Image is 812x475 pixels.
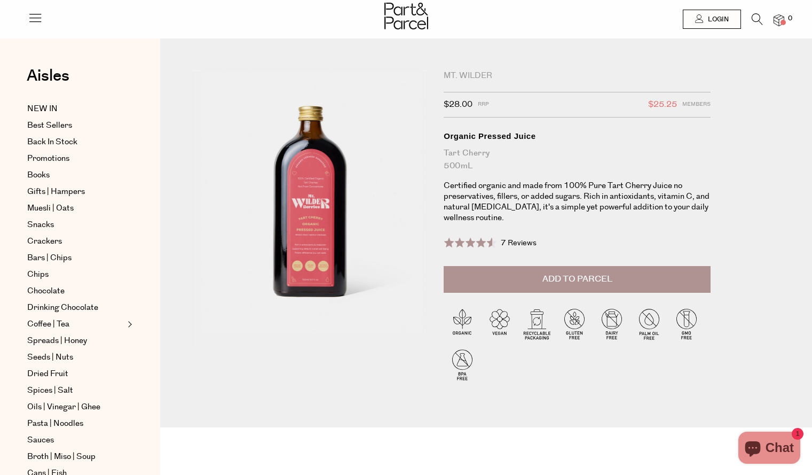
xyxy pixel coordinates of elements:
[27,434,124,447] a: Sauces
[27,185,124,198] a: Gifts | Hampers
[27,318,124,331] a: Coffee | Tea
[27,285,124,298] a: Chocolate
[444,346,481,383] img: P_P-ICONS-Live_Bec_V11_BPA_Free.svg
[774,14,784,26] a: 0
[27,268,49,281] span: Chips
[27,368,124,380] a: Dried Fruit
[481,305,518,342] img: P_P-ICONS-Live_Bec_V11_Vegan.svg
[27,401,124,414] a: Oils | Vinegar | Ghee
[785,14,795,24] span: 0
[593,305,630,342] img: P_P-ICONS-Live_Bec_V11_Dairy_Free.svg
[444,71,711,81] div: Mt. Wilder
[478,98,489,112] span: RRP
[501,238,537,248] span: 7 Reviews
[27,334,124,347] a: Spreads | Honey
[682,98,711,112] span: Members
[518,305,556,342] img: P_P-ICONS-Live_Bec_V11_Recyclable_Packaging.svg
[27,351,73,364] span: Seeds | Nuts
[27,252,124,264] a: Bars | Chips
[27,169,50,182] span: Books
[27,434,54,447] span: Sauces
[27,185,85,198] span: Gifts | Hampers
[27,334,87,347] span: Spreads | Honey
[27,285,65,298] span: Chocolate
[444,305,481,342] img: P_P-ICONS-Live_Bec_V11_Organic.svg
[27,417,124,430] a: Pasta | Noodles
[27,202,124,215] a: Muesli | Oats
[683,10,741,29] a: Login
[27,64,69,88] span: Aisles
[27,119,124,132] a: Best Sellers
[27,384,124,397] a: Spices | Salt
[27,450,124,463] a: Broth | Miso | Soup
[27,268,124,281] a: Chips
[444,147,711,173] div: Tart Cherry 500mL
[27,103,58,115] span: NEW IN
[27,103,124,115] a: NEW IN
[27,401,100,414] span: Oils | Vinegar | Ghee
[444,131,711,142] div: Organic Pressed Juice
[444,181,711,223] p: Certified organic and made from 100% Pure Tart Cherry Juice no preservatives, fillers, or added s...
[556,305,593,342] img: P_P-ICONS-Live_Bec_V11_Gluten_Free.svg
[125,318,132,331] button: Expand/Collapse Coffee | Tea
[27,68,69,95] a: Aisles
[444,266,711,293] button: Add to Parcel
[27,252,72,264] span: Bars | Chips
[27,219,124,231] a: Snacks
[384,3,428,29] img: Part&Parcel
[27,301,98,314] span: Drinking Chocolate
[192,71,428,348] img: A bottle of Mt Wilder organic pressed juice with a red label on a white background.
[27,351,124,364] a: Seeds | Nuts
[27,235,124,248] a: Crackers
[705,15,729,24] span: Login
[27,450,96,463] span: Broth | Miso | Soup
[735,432,803,466] inbox-online-store-chat: Shopify online store chat
[27,235,62,248] span: Crackers
[27,417,83,430] span: Pasta | Noodles
[27,384,73,397] span: Spices | Salt
[27,136,124,149] a: Back In Stock
[27,152,124,165] a: Promotions
[27,119,72,132] span: Best Sellers
[648,98,677,112] span: $25.25
[27,202,74,215] span: Muesli | Oats
[27,219,54,231] span: Snacks
[27,136,77,149] span: Back In Stock
[27,301,124,314] a: Drinking Chocolate
[542,273,612,285] span: Add to Parcel
[444,98,472,112] span: $28.00
[27,152,69,165] span: Promotions
[668,305,705,342] img: P_P-ICONS-Live_Bec_V11_GMO_Free.svg
[27,318,69,331] span: Coffee | Tea
[27,368,68,380] span: Dried Fruit
[630,305,668,342] img: P_P-ICONS-Live_Bec_V11_Palm_Oil_Free.svg
[27,169,124,182] a: Books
